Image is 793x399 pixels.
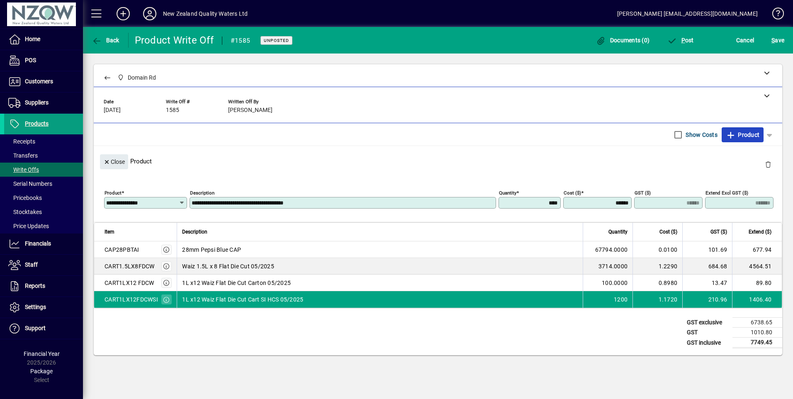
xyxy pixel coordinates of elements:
a: Stocktakes [4,205,83,219]
td: 684.68 [682,258,732,275]
span: Pricebooks [8,195,42,201]
td: 0.0100 [632,241,682,258]
mat-label: Product [105,190,122,196]
span: Quantity [608,227,628,236]
span: S [771,37,775,44]
span: Cancel [736,34,754,47]
app-page-header-button: Back [83,33,129,48]
td: 89.80 [732,275,782,291]
div: CART1LX12FDCWSI [105,295,158,304]
span: Settings [25,304,46,310]
span: POS [25,57,36,63]
span: 1585 [166,107,179,114]
span: Extend ($) [749,227,771,236]
td: 13.47 [682,275,732,291]
td: 7749.45 [732,338,782,348]
td: 1010.80 [732,328,782,338]
td: Waiz 1.5L x 8 Flat Die Cut 05/2025 [177,258,583,275]
span: Products [25,120,49,127]
span: Documents (0) [596,37,649,44]
span: Back [92,37,119,44]
mat-label: Extend excl GST ($) [705,190,748,196]
span: Serial Numbers [8,180,52,187]
button: Product [722,127,764,142]
td: 1L x12 Waiz Flat Die Cut Carton 05/2025 [177,275,583,291]
td: 1200 [583,291,632,308]
a: Pricebooks [4,191,83,205]
td: 6738.65 [732,318,782,328]
span: P [681,37,685,44]
div: New Zealand Quality Waters Ltd [163,7,248,20]
span: Package [30,368,53,375]
span: Stocktakes [8,209,42,215]
div: CART1LX12 FDCW [105,279,154,287]
span: Price Updates [8,223,49,229]
td: 210.96 [682,291,732,308]
td: 677.94 [732,241,782,258]
td: 28mm Pepsi Blue CAP [177,241,583,258]
td: GST [683,328,732,338]
div: CART1.5LX8FDCW [105,262,155,270]
a: Settings [4,297,83,318]
span: Support [25,325,46,331]
span: Staff [25,261,38,268]
button: Post [665,33,696,48]
td: 100.0000 [583,275,632,291]
td: 67794.0000 [583,241,632,258]
div: Product [94,146,782,176]
div: [PERSON_NAME] [EMAIL_ADDRESS][DOMAIN_NAME] [617,7,758,20]
a: Knowledge Base [766,2,783,29]
td: 1L x12 Waiz Flat Die Cut Cart SI HCS 05/2025 [177,291,583,308]
a: Suppliers [4,92,83,113]
div: #1585 [231,34,250,47]
button: Save [769,33,786,48]
div: CAP28PBTAI [105,246,139,254]
span: Cost ($) [659,227,677,236]
td: 1.1720 [632,291,682,308]
a: Support [4,318,83,339]
span: [PERSON_NAME] [228,107,272,114]
td: 3714.0000 [583,258,632,275]
span: GST ($) [710,227,727,236]
a: Write Offs [4,163,83,177]
app-page-header-button: Close [98,158,130,165]
label: Show Costs [684,131,718,139]
td: 0.8980 [632,275,682,291]
button: Back [90,33,122,48]
span: Write Offs [8,166,39,173]
a: Financials [4,234,83,254]
span: Suppliers [25,99,49,106]
td: 4564.51 [732,258,782,275]
button: Profile [136,6,163,21]
a: Staff [4,255,83,275]
button: Add [110,6,136,21]
a: POS [4,50,83,71]
span: Description [182,227,207,236]
button: Close [100,154,128,169]
span: Home [25,36,40,42]
a: Reports [4,276,83,297]
button: Delete [758,154,778,174]
span: Financial Year [24,350,60,357]
span: Unposted [264,38,289,43]
a: Price Updates [4,219,83,233]
mat-label: Cost ($) [564,190,581,196]
td: GST exclusive [683,318,732,328]
span: Product [726,128,759,141]
span: ost [667,37,694,44]
span: Item [105,227,114,236]
mat-label: Description [190,190,214,196]
span: Close [103,155,125,169]
td: 1406.40 [732,291,782,308]
a: Transfers [4,148,83,163]
span: Customers [25,78,53,85]
span: [DATE] [104,107,121,114]
span: ave [771,34,784,47]
td: 1.2290 [632,258,682,275]
a: Customers [4,71,83,92]
td: GST inclusive [683,338,732,348]
button: Cancel [734,33,757,48]
app-page-header-button: Delete [758,161,778,168]
button: Documents (0) [594,33,652,48]
a: Receipts [4,134,83,148]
